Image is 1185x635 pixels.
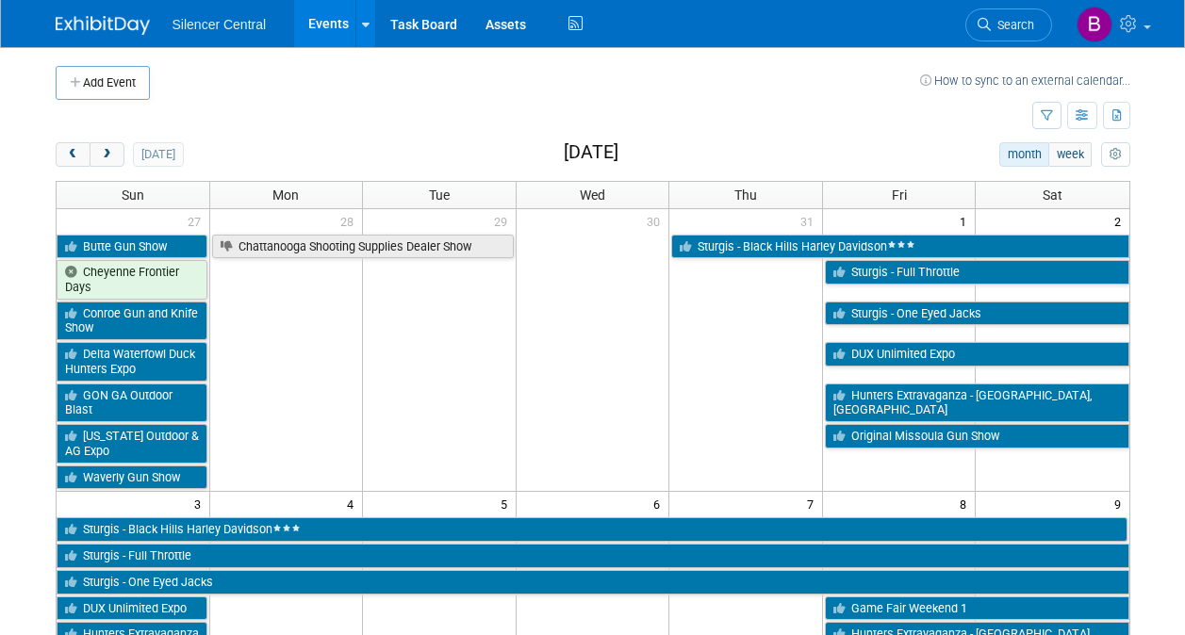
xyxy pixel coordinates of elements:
button: myCustomButton [1101,142,1129,167]
a: Sturgis - Full Throttle [57,544,1129,568]
img: ExhibitDay [56,16,150,35]
img: Billee Page [1077,7,1112,42]
button: month [999,142,1049,167]
a: Sturgis - Black Hills Harley Davidson [57,517,1127,542]
a: Sturgis - One Eyed Jacks [57,570,1129,594]
span: 7 [805,492,822,515]
a: Waverly Gun Show [57,465,207,490]
button: week [1048,142,1092,167]
span: Silencer Central [173,17,267,32]
a: Cheyenne Frontier Days [57,260,207,299]
a: Chattanooga Shooting Supplies Dealer Show [212,235,514,259]
span: 5 [499,492,516,515]
button: prev [56,142,91,167]
button: next [90,142,124,167]
span: 2 [1112,209,1129,233]
a: Butte Gun Show [57,235,207,259]
a: Hunters Extravaganza - [GEOGRAPHIC_DATA], [GEOGRAPHIC_DATA] [825,383,1129,422]
span: Fri [892,187,907,203]
a: Sturgis - Black Hills Harley Davidson [671,235,1128,259]
span: 4 [345,492,362,515]
a: Sturgis - Full Throttle [825,260,1129,285]
span: 6 [651,492,668,515]
a: Conroe Gun and Knife Show [57,301,207,340]
span: Mon [272,187,299,203]
span: 1 [958,209,975,233]
button: Add Event [56,66,150,100]
i: Personalize Calendar [1110,149,1122,161]
a: Original Missoula Gun Show [825,424,1129,448]
span: 28 [338,209,362,233]
span: 30 [645,209,668,233]
button: [DATE] [133,142,183,167]
span: Tue [429,187,450,203]
span: 31 [798,209,822,233]
span: 29 [492,209,516,233]
a: Delta Waterfowl Duck Hunters Expo [57,342,207,381]
a: Sturgis - One Eyed Jacks [825,301,1129,326]
a: Search [965,8,1052,41]
span: Wed [580,187,605,203]
a: DUX Unlimited Expo [57,596,207,621]
span: Thu [734,187,757,203]
span: 9 [1112,492,1129,515]
span: Sat [1043,187,1062,203]
a: Game Fair Weekend 1 [825,596,1129,621]
span: 8 [958,492,975,515]
span: Search [991,18,1034,32]
span: 3 [192,492,209,515]
a: GON GA Outdoor Blast [57,383,207,422]
a: [US_STATE] Outdoor & AG Expo [57,424,207,463]
h2: [DATE] [564,142,618,163]
span: Sun [122,187,144,203]
span: 27 [186,209,209,233]
a: How to sync to an external calendar... [920,73,1130,88]
a: DUX Unlimited Expo [825,342,1129,366]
